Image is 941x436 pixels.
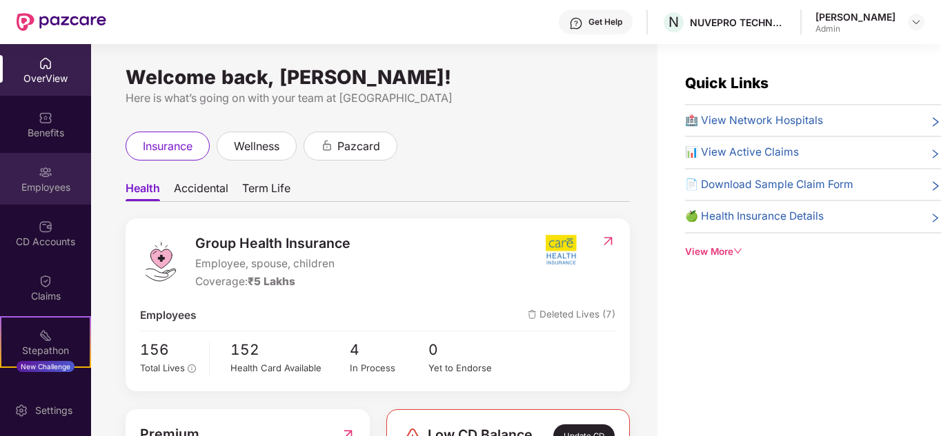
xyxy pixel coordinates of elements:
div: Welcome back, [PERSON_NAME]! [126,72,630,83]
span: Group Health Insurance [195,233,350,254]
span: Health [126,181,160,201]
div: Here is what’s going on with your team at [GEOGRAPHIC_DATA] [126,90,630,107]
span: info-circle [188,364,196,373]
div: Coverage: [195,273,350,290]
span: Accidental [174,181,228,201]
div: Yet to Endorse [428,361,508,375]
span: Employees [140,307,197,324]
span: right [930,179,941,193]
img: svg+xml;base64,PHN2ZyBpZD0iSGVscC0zMngzMiIgeG1sbnM9Imh0dHA6Ly93d3cudzMub3JnLzIwMDAvc3ZnIiB3aWR0aD... [569,17,583,30]
span: pazcard [337,138,380,155]
div: Get Help [588,17,622,28]
span: 📄 Download Sample Claim Form [685,176,853,193]
img: insurerIcon [535,233,587,267]
img: svg+xml;base64,PHN2ZyBpZD0iRW5kb3JzZW1lbnRzIiB4bWxucz0iaHR0cDovL3d3dy53My5vcmcvMjAwMC9zdmciIHdpZH... [39,383,52,397]
img: svg+xml;base64,PHN2ZyBpZD0iRW1wbG95ZWVzIiB4bWxucz0iaHR0cDovL3d3dy53My5vcmcvMjAwMC9zdmciIHdpZHRoPS... [39,165,52,179]
img: svg+xml;base64,PHN2ZyBpZD0iQmVuZWZpdHMiIHhtbG5zPSJodHRwOi8vd3d3LnczLm9yZy8yMDAwL3N2ZyIgd2lkdGg9Ij... [39,111,52,125]
span: Deleted Lives (7) [528,307,615,324]
div: Settings [31,404,77,417]
span: 0 [428,338,508,361]
img: svg+xml;base64,PHN2ZyBpZD0iRHJvcGRvd24tMzJ4MzIiIHhtbG5zPSJodHRwOi8vd3d3LnczLm9yZy8yMDAwL3N2ZyIgd2... [911,17,922,28]
span: right [930,211,941,225]
img: svg+xml;base64,PHN2ZyBpZD0iQ0RfQWNjb3VudHMiIGRhdGEtbmFtZT0iQ0QgQWNjb3VudHMiIHhtbG5zPSJodHRwOi8vd3... [39,220,52,233]
span: 🍏 Health Insurance Details [685,208,824,225]
span: 152 [230,338,349,361]
img: logo [140,241,181,282]
span: 4 [350,338,429,361]
span: insurance [143,138,192,155]
div: [PERSON_NAME] [815,10,895,23]
span: Term Life [242,181,290,201]
span: wellness [234,138,279,155]
div: animation [321,139,333,152]
span: right [930,147,941,160]
img: svg+xml;base64,PHN2ZyBpZD0iSG9tZSIgeG1sbnM9Imh0dHA6Ly93d3cudzMub3JnLzIwMDAvc3ZnIiB3aWR0aD0iMjAiIG... [39,56,52,70]
img: New Pazcare Logo [17,13,106,31]
span: Total Lives [140,362,185,373]
span: 🏥 View Network Hospitals [685,112,823,129]
div: In Process [350,361,429,375]
div: View More [685,245,941,259]
span: Employee, spouse, children [195,256,350,272]
span: down [733,247,743,256]
img: svg+xml;base64,PHN2ZyBpZD0iQ2xhaW0iIHhtbG5zPSJodHRwOi8vd3d3LnczLm9yZy8yMDAwL3N2ZyIgd2lkdGg9IjIwIi... [39,274,52,288]
img: svg+xml;base64,PHN2ZyBpZD0iU2V0dGluZy0yMHgyMCIgeG1sbnM9Imh0dHA6Ly93d3cudzMub3JnLzIwMDAvc3ZnIiB3aW... [14,404,28,417]
img: RedirectIcon [601,234,615,248]
div: Health Card Available [230,361,349,375]
span: ₹5 Lakhs [248,275,295,288]
img: deleteIcon [528,310,537,319]
img: svg+xml;base64,PHN2ZyB4bWxucz0iaHR0cDovL3d3dy53My5vcmcvMjAwMC9zdmciIHdpZHRoPSIyMSIgaGVpZ2h0PSIyMC... [39,329,52,342]
span: 📊 View Active Claims [685,144,799,160]
span: Quick Links [685,74,769,92]
div: New Challenge [17,361,75,372]
span: right [930,115,941,129]
div: Stepathon [1,344,90,357]
span: N [668,14,679,30]
div: NUVEPRO TECHNOLOGIES PRIVATE LIMITED [690,16,786,29]
div: Admin [815,23,895,34]
span: 156 [140,338,199,361]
